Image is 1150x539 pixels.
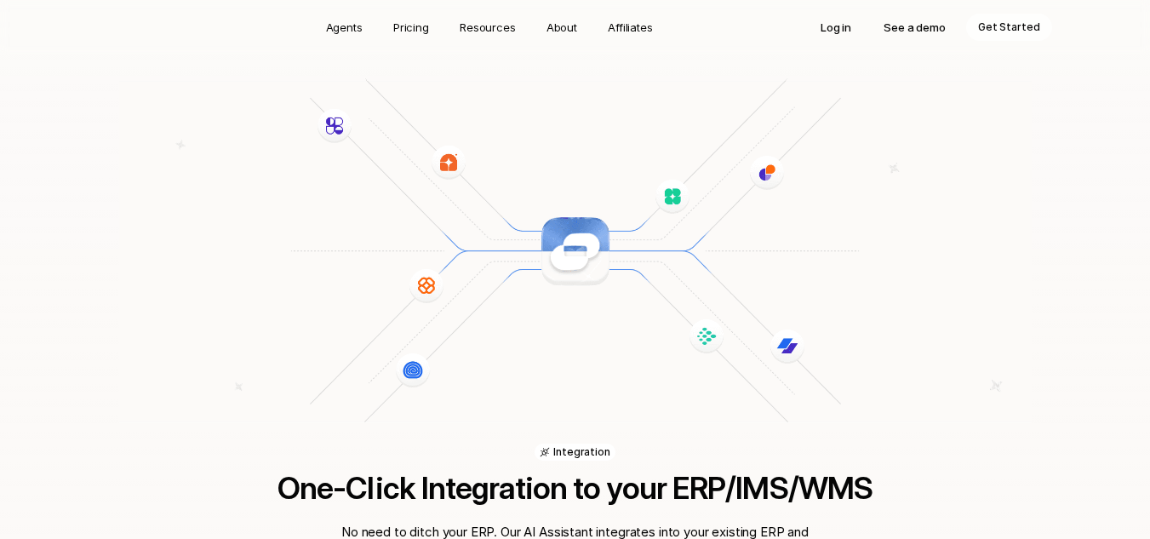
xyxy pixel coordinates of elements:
[598,14,663,41] a: Affiliates
[884,19,946,36] p: See a demo
[553,445,610,459] p: Integration
[978,19,1040,36] p: Get Started
[383,14,439,41] a: Pricing
[326,19,363,36] p: Agents
[393,19,429,36] p: Pricing
[536,14,587,41] a: About
[201,471,950,505] h2: One-Click Integration to your ERP/IMS/WMS
[316,14,373,41] a: Agents
[966,14,1052,41] a: Get Started
[608,19,653,36] p: Affiliates
[460,19,516,36] p: Resources
[821,19,851,36] p: Log in
[872,14,958,41] a: See a demo
[809,14,863,41] a: Log in
[546,19,577,36] p: About
[449,14,526,41] a: Resources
